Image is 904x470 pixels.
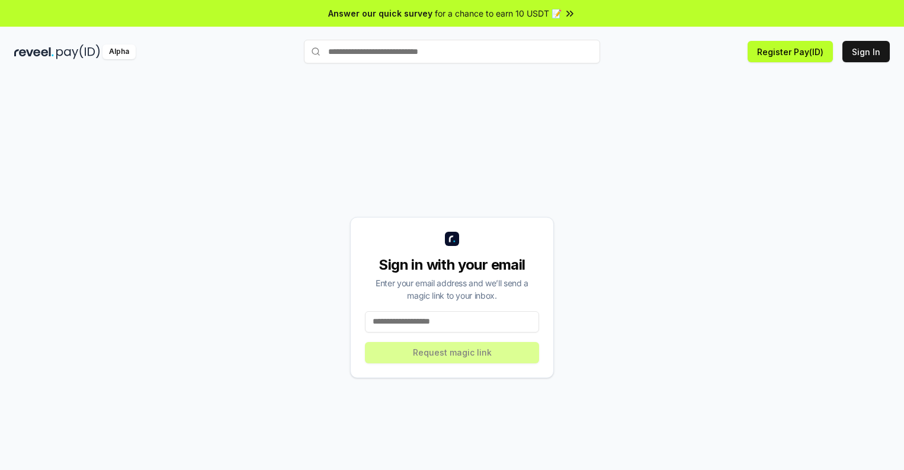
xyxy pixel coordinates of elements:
img: pay_id [56,44,100,59]
img: logo_small [445,232,459,246]
span: Answer our quick survey [328,7,432,20]
button: Sign In [842,41,890,62]
span: for a chance to earn 10 USDT 📝 [435,7,562,20]
div: Enter your email address and we’ll send a magic link to your inbox. [365,277,539,302]
img: reveel_dark [14,44,54,59]
button: Register Pay(ID) [748,41,833,62]
div: Sign in with your email [365,255,539,274]
div: Alpha [102,44,136,59]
